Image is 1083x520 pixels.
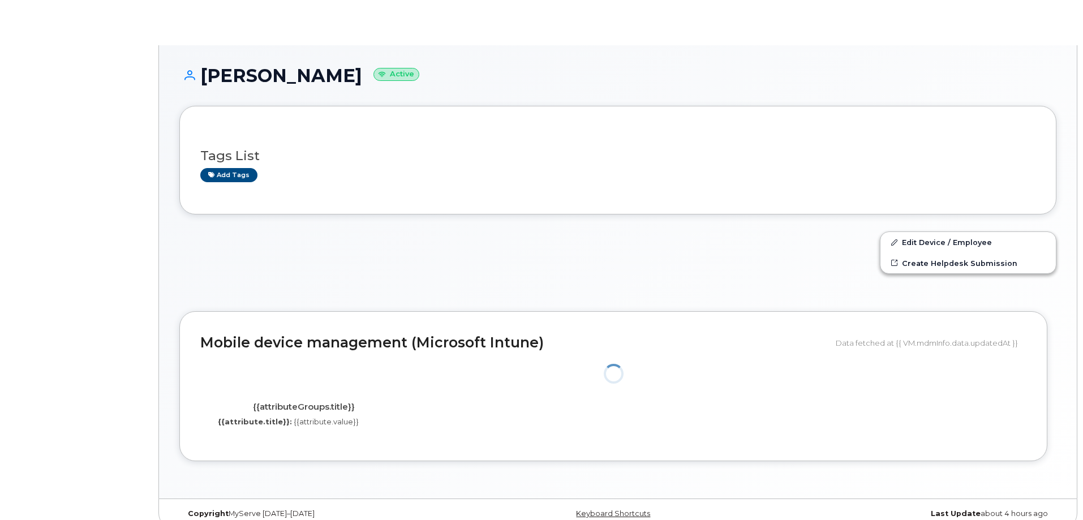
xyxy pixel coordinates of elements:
h1: [PERSON_NAME] [179,66,1056,85]
strong: Copyright [188,509,229,518]
strong: Last Update [931,509,981,518]
a: Create Helpdesk Submission [880,253,1056,273]
span: {{attribute.value}} [294,417,359,426]
a: Add tags [200,168,257,182]
h4: {{attributeGroups.title}} [209,402,398,412]
label: {{attribute.title}}: [218,416,292,427]
div: Data fetched at {{ VM.mdmInfo.data.updatedAt }} [836,332,1026,354]
h3: Tags List [200,149,1035,163]
small: Active [373,68,419,81]
a: Edit Device / Employee [880,232,1056,252]
div: about 4 hours ago [764,509,1056,518]
div: MyServe [DATE]–[DATE] [179,509,472,518]
a: Keyboard Shortcuts [576,509,650,518]
h2: Mobile device management (Microsoft Intune) [200,335,827,351]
